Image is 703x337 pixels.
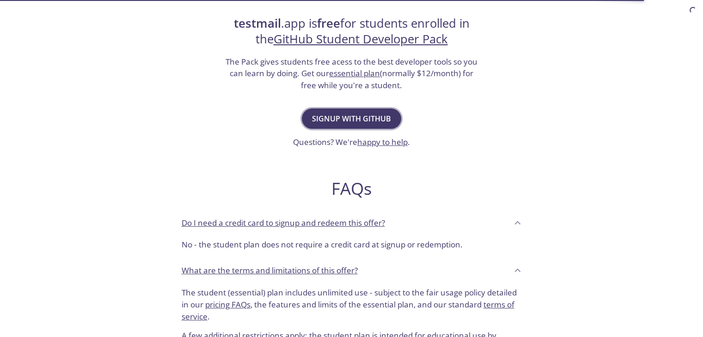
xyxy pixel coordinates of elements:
div: Do I need a credit card to signup and redeem this offer? [174,235,529,258]
strong: free [317,15,340,31]
a: terms of service [182,299,514,322]
a: happy to help [357,137,408,147]
h3: The Pack gives students free acess to the best developer tools so you can learn by doing. Get our... [225,56,479,91]
p: The student (essential) plan includes unlimited use - subject to the fair usage policy detailed i... [182,287,522,322]
p: What are the terms and limitations of this offer? [182,265,358,277]
h2: FAQs [174,178,529,199]
p: No - the student plan does not require a credit card at signup or redemption. [182,239,522,251]
a: pricing FAQs [205,299,251,310]
div: What are the terms and limitations of this offer? [174,258,529,283]
div: Do I need a credit card to signup and redeem this offer? [174,210,529,235]
p: Do I need a credit card to signup and redeem this offer? [182,217,385,229]
a: GitHub Student Developer Pack [274,31,448,47]
span: Signup with GitHub [312,112,391,125]
button: Signup with GitHub [302,108,401,129]
strong: testmail [234,15,281,31]
h3: Questions? We're . [293,136,410,148]
h2: .app is for students enrolled in the [225,16,479,48]
a: essential plan [329,68,380,78]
